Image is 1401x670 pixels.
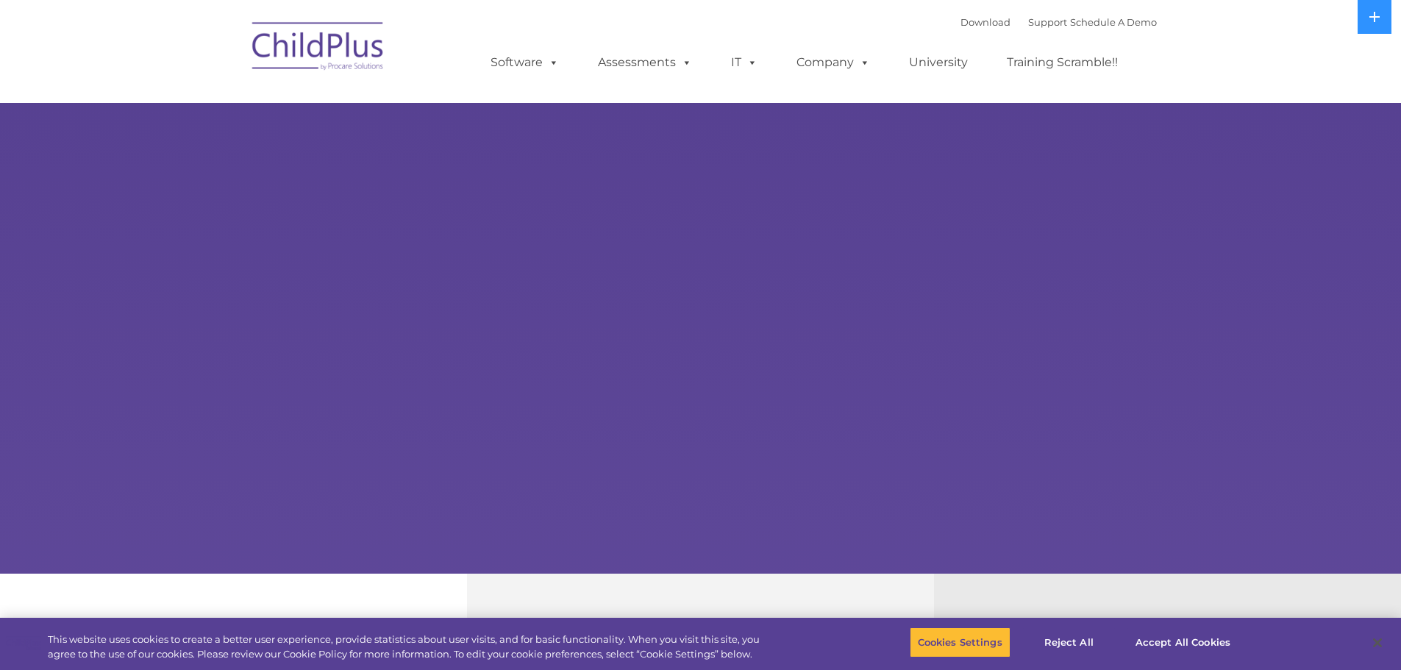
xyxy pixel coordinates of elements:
[245,12,392,85] img: ChildPlus by Procare Solutions
[960,16,1010,28] a: Download
[1127,627,1238,658] button: Accept All Cookies
[1070,16,1157,28] a: Schedule A Demo
[992,48,1133,77] a: Training Scramble!!
[1361,627,1394,659] button: Close
[1028,16,1067,28] a: Support
[1023,627,1115,658] button: Reject All
[583,48,707,77] a: Assessments
[716,48,772,77] a: IT
[782,48,885,77] a: Company
[476,48,574,77] a: Software
[910,627,1010,658] button: Cookies Settings
[894,48,983,77] a: University
[960,16,1157,28] font: |
[48,632,771,661] div: This website uses cookies to create a better user experience, provide statistics about user visit...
